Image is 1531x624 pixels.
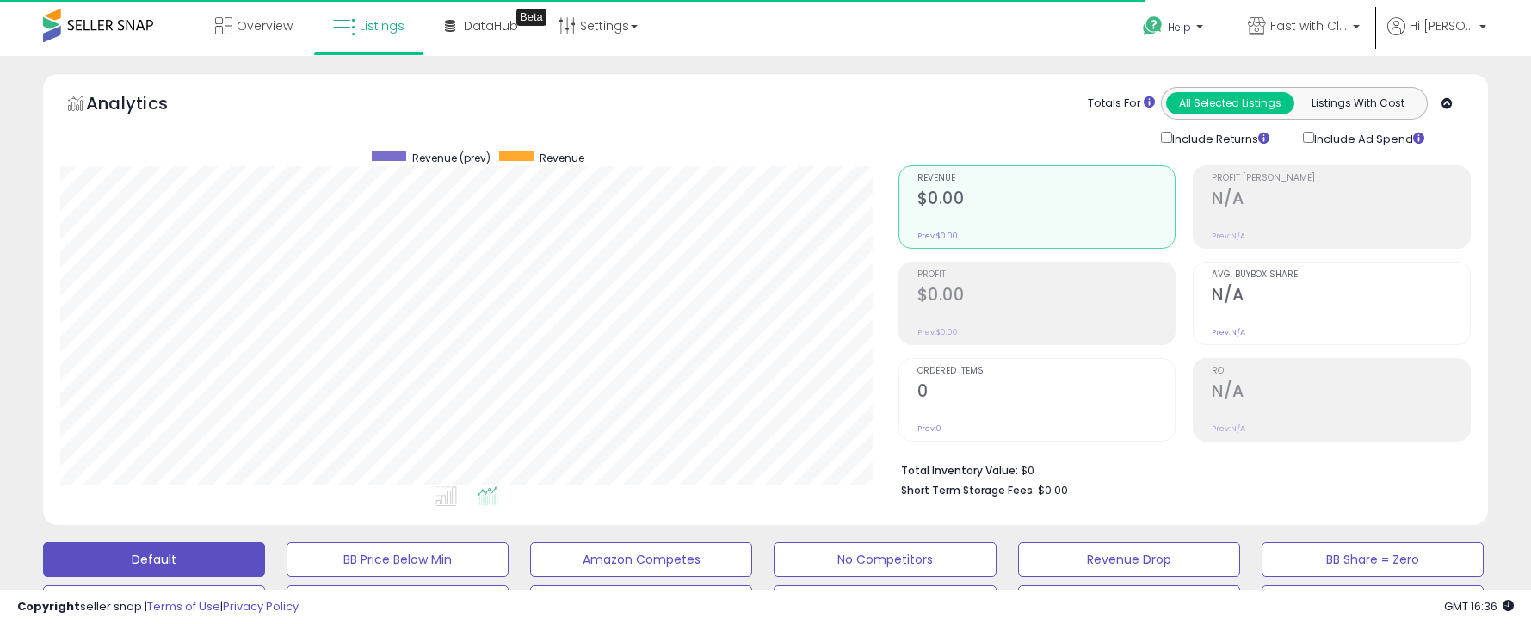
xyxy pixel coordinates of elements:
[917,174,1176,183] span: Revenue
[516,9,546,26] div: Tooltip anchor
[1018,542,1240,577] button: Revenue Drop
[17,599,299,615] div: seller snap | |
[223,598,299,615] a: Privacy Policy
[774,542,996,577] button: No Competitors
[530,542,752,577] button: Amazon Competes
[1212,327,1245,337] small: Prev: N/A
[1212,381,1470,405] h2: N/A
[1212,188,1470,212] h2: N/A
[17,598,80,615] strong: Copyright
[147,598,220,615] a: Terms of Use
[774,585,996,620] button: [PERSON_NAME]
[530,585,752,620] button: MFW Below Min
[1142,15,1164,37] i: Get Help
[1166,92,1294,114] button: All Selected Listings
[1293,92,1422,114] button: Listings With Cost
[43,585,265,620] button: Just Landed
[540,151,584,165] span: Revenue
[1018,585,1240,620] button: Yellow Box
[1212,423,1245,434] small: Prev: N/A
[360,17,404,34] span: Listings
[1212,174,1470,183] span: Profit [PERSON_NAME]
[901,483,1035,497] b: Short Term Storage Fees:
[901,463,1018,478] b: Total Inventory Value:
[1038,482,1068,498] span: $0.00
[917,423,941,434] small: Prev: 0
[1262,542,1484,577] button: BB Share = Zero
[464,17,518,34] span: DataHub
[1262,585,1484,620] button: MFW
[1212,270,1470,280] span: Avg. Buybox Share
[917,188,1176,212] h2: $0.00
[917,285,1176,308] h2: $0.00
[1088,96,1155,112] div: Totals For
[917,367,1176,376] span: Ordered Items
[287,542,509,577] button: BB Price Below Min
[1387,17,1486,56] a: Hi [PERSON_NAME]
[1444,598,1514,615] span: 2025-08-12 16:36 GMT
[412,151,491,165] span: Revenue (prev)
[917,231,958,241] small: Prev: $0.00
[43,542,265,577] button: Default
[917,327,958,337] small: Prev: $0.00
[1212,285,1470,308] h2: N/A
[901,459,1458,479] li: $0
[1148,128,1290,148] div: Include Returns
[1290,128,1452,148] div: Include Ad Spend
[917,270,1176,280] span: Profit
[1129,3,1220,56] a: Help
[1270,17,1348,34] span: Fast with Class
[1168,20,1191,34] span: Help
[237,17,293,34] span: Overview
[287,585,509,620] button: STS
[86,91,201,120] h5: Analytics
[1410,17,1474,34] span: Hi [PERSON_NAME]
[1212,231,1245,241] small: Prev: N/A
[1212,367,1470,376] span: ROI
[917,381,1176,405] h2: 0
